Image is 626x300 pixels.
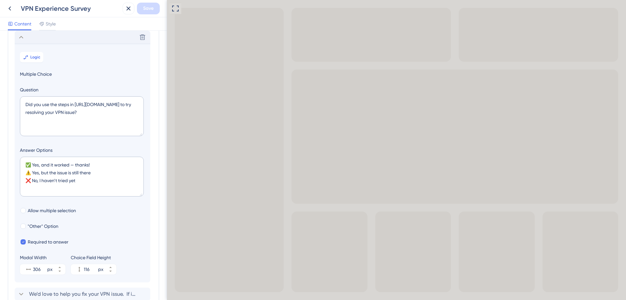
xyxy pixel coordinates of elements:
div: Close survey [87,5,95,13]
span: Required to answer [28,238,68,246]
span: Question 2 / 4 [46,5,54,13]
button: Logic [20,52,43,62]
label: ❌ No, I haven’t tried yet [19,59,72,65]
input: px [84,265,97,273]
div: radio group [12,46,88,65]
button: Save [137,3,160,14]
button: px [54,264,66,269]
label: Answer Options [20,146,145,154]
textarea: ✅ Yes, and it worked — thanks! ⚠️ Yes, but the issue is still there ❌ No, I haven’t tried yet [20,157,144,197]
label: Question [20,86,145,94]
span: Content [14,20,31,28]
div: Did you use the steps in [URL][DOMAIN_NAME] to try resolving your VPN issue? [8,17,95,40]
button: px [54,269,66,275]
div: Modal Width [20,254,66,261]
button: px [105,264,116,269]
div: px [98,265,103,273]
div: VPN Experience Survey [21,4,120,13]
button: px [105,269,116,275]
span: Style [46,20,56,28]
span: Logic [30,55,40,60]
label: ✅ Yes, and it worked — thanks! [19,46,88,52]
input: px [33,265,46,273]
div: Multiple choices rating [12,46,88,65]
span: We’d love to help you fix your VPN issue. If it’s happening now, open the chat bubble in your Por... [29,290,137,298]
span: "Other" Option [28,222,58,230]
span: Save [143,5,154,12]
span: Multiple Choice [20,70,145,78]
label: ⚠️ Yes, but the issue is still there [19,53,88,58]
textarea: Did you use the steps in [URL][DOMAIN_NAME] to try resolving your VPN issue? [20,96,144,136]
span: Allow multiple selection [28,207,76,214]
div: Choice Field Height [71,254,116,261]
div: px [47,265,52,273]
div: Go to Question 1 [5,5,13,13]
